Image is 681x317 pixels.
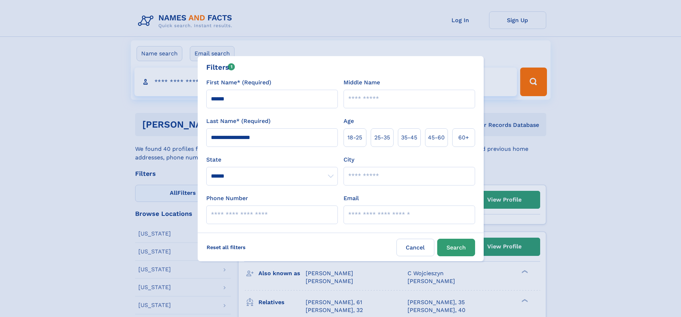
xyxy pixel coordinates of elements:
label: Last Name* (Required) [206,117,271,125]
label: Middle Name [344,78,380,87]
div: Filters [206,62,235,73]
span: 18‑25 [347,133,362,142]
label: Reset all filters [202,239,250,256]
label: Email [344,194,359,203]
label: First Name* (Required) [206,78,271,87]
label: State [206,155,338,164]
button: Search [437,239,475,256]
span: 45‑60 [428,133,445,142]
span: 35‑45 [401,133,417,142]
span: 25‑35 [374,133,390,142]
label: Phone Number [206,194,248,203]
label: Age [344,117,354,125]
label: City [344,155,354,164]
span: 60+ [458,133,469,142]
label: Cancel [396,239,434,256]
